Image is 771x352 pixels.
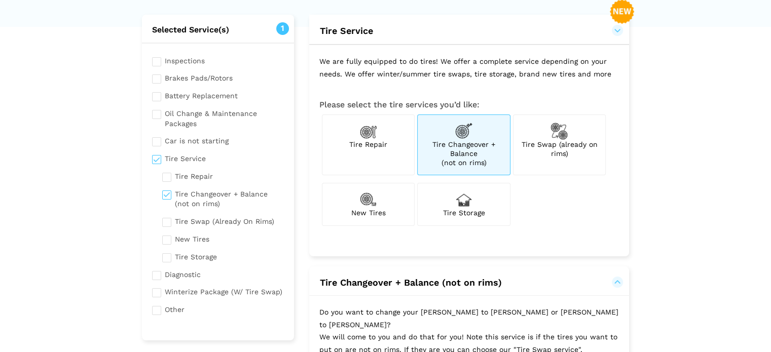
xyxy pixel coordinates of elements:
span: Tire Changeover + Balance (not on rims) [432,140,495,167]
span: New Tires [351,209,386,217]
h3: Please select the tire services you’d like: [319,100,619,109]
span: Tire Storage [443,209,485,217]
h2: Selected Service(s) [142,25,295,35]
button: Tire Changeover + Balance (not on rims) [319,277,619,289]
span: Tire Repair [349,140,387,148]
button: Tire Service [319,25,619,37]
p: We are fully equipped to do tires! We offer a complete service depending on your needs. We offer ... [309,45,629,90]
span: Tire Swap (already on rims) [521,140,597,158]
span: 1 [276,22,289,35]
span: Tire Changeover + Balance (not on rims) [320,277,502,288]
